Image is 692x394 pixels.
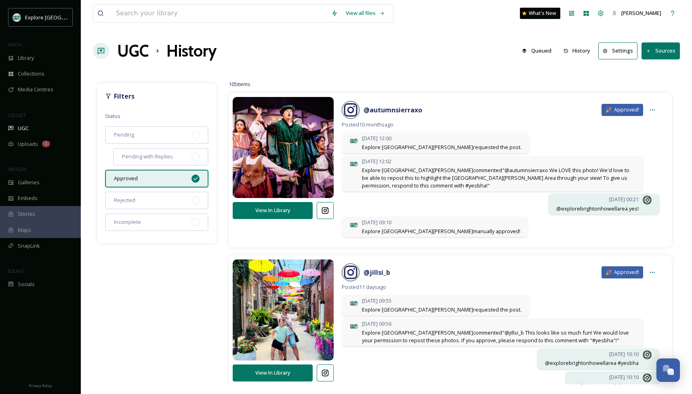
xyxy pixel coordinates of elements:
a: History [559,43,599,59]
span: UGC [18,124,29,132]
span: Embeds [18,194,38,202]
img: 67e7af72-b6c8-455a-acf8-98e6fe1b68aa.avif [350,160,358,168]
strong: @ jillsi_b [364,268,390,277]
span: SnapLink [18,242,40,250]
button: Sources [642,42,680,59]
span: Posted 11 days ago [342,283,660,291]
a: @autumnsierraxo [364,105,422,115]
button: View In Library [233,365,313,381]
input: Search your library [112,4,327,22]
span: Approved! [614,268,639,276]
span: Socials [18,280,35,288]
span: Explore [GEOGRAPHIC_DATA][PERSON_NAME] requested the post. [362,306,522,314]
span: SOCIALS [8,268,24,274]
strong: @ autumnsierraxo [364,105,422,114]
img: 18080251702728972.jpg [233,249,334,371]
span: @explorebrightonhowellarea #yesbha [545,359,639,367]
span: Media Centres [18,86,53,93]
button: History [559,43,595,59]
div: 🎉 [602,266,643,278]
span: Pending with Replies [122,153,173,160]
a: UGC [117,39,149,63]
a: Privacy Policy [29,380,52,390]
div: 1 [42,141,50,147]
a: View all files [342,5,389,21]
img: 67e7af72-b6c8-455a-acf8-98e6fe1b68aa.avif [350,299,358,307]
span: WIDGETS [8,166,27,172]
span: COLLECT [8,112,25,118]
span: Collections [18,70,44,78]
a: [PERSON_NAME] [608,5,665,21]
span: [DATE] 09:55 [362,297,522,305]
span: Explore [GEOGRAPHIC_DATA][PERSON_NAME] requested the post. [362,143,522,151]
span: Galleries [18,179,40,186]
span: Rejected [114,196,135,204]
span: Status [105,112,120,120]
span: [DATE] 00:21 [556,196,639,203]
button: Open Chat [656,358,680,382]
span: 105 items [229,80,250,88]
span: Posted 10 months ago [342,121,660,129]
span: [DATE] 12:02 [362,158,635,165]
span: [PERSON_NAME] [621,9,661,17]
span: [DATE] 12:00 [362,135,522,142]
span: MEDIA [8,42,22,48]
span: Stories [18,210,35,218]
div: 🎉 [602,104,643,116]
span: Approved! [614,106,639,114]
img: 67e7af72-b6c8-455a-acf8-98e6fe1b68aa.avif [350,137,358,145]
img: 67e7af72-b6c8-455a-acf8-98e6fe1b68aa.avif [350,322,358,330]
span: Library [18,54,34,62]
span: @explorebrightonhowellarea yes! [556,205,639,213]
img: 462420498_913824190666331_1242981156976767879_n.jpg [233,87,334,208]
span: Approved [114,175,138,182]
h1: History [166,39,217,63]
span: @ jillsi_b approved the post! [573,382,639,390]
a: @jillsi_b [364,268,390,277]
span: Incomplete [114,218,141,226]
img: 67e7af72-b6c8-455a-acf8-98e6fe1b68aa.avif [13,13,21,21]
a: What's New [520,8,560,19]
button: Queued [518,43,555,59]
span: Explore [GEOGRAPHIC_DATA][PERSON_NAME] [25,13,136,21]
span: Pending [114,131,134,139]
strong: Filters [114,92,135,101]
span: Uploads [18,140,38,148]
span: [DATE] 10:10 [545,350,639,358]
button: Settings [598,42,637,59]
span: Explore [GEOGRAPHIC_DATA][PERSON_NAME] commented "@autumnsierraxo We LOVE this photo! We'd love t... [362,166,635,190]
a: Settings [598,42,642,59]
span: Explore [GEOGRAPHIC_DATA][PERSON_NAME] manually approved! [362,228,520,235]
a: Queued [518,43,559,59]
button: View In Library [233,202,313,219]
img: 67e7af72-b6c8-455a-acf8-98e6fe1b68aa.avif [350,221,358,229]
span: Privacy Policy [29,383,52,388]
span: Maps [18,226,31,234]
span: [DATE] 09:56 [362,320,635,328]
span: [DATE] 10:10 [573,373,639,381]
span: [DATE] 09:10 [362,219,520,226]
span: Explore [GEOGRAPHIC_DATA][PERSON_NAME] commented "@jillsi_b This looks like so much fun! We would... [362,329,635,344]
